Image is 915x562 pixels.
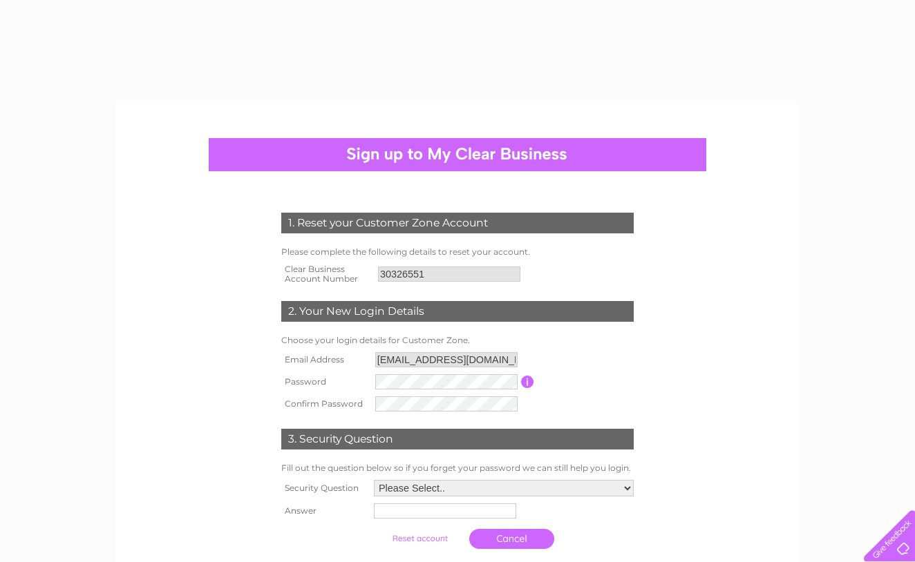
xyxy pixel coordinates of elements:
[281,429,634,449] div: 3. Security Question
[278,460,637,476] td: Fill out the question below so if you forget your password we can still help you login.
[281,301,634,322] div: 2. Your New Login Details
[469,529,554,549] a: Cancel
[521,376,534,388] input: Information
[278,393,372,415] th: Confirm Password
[278,332,637,349] td: Choose your login details for Customer Zone.
[278,244,637,260] td: Please complete the following details to reset your account.
[278,371,372,393] th: Password
[278,349,372,371] th: Email Address
[278,260,375,288] th: Clear Business Account Number
[278,500,370,522] th: Answer
[377,529,462,548] input: Submit
[278,476,370,500] th: Security Question
[281,213,634,233] div: 1. Reset your Customer Zone Account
